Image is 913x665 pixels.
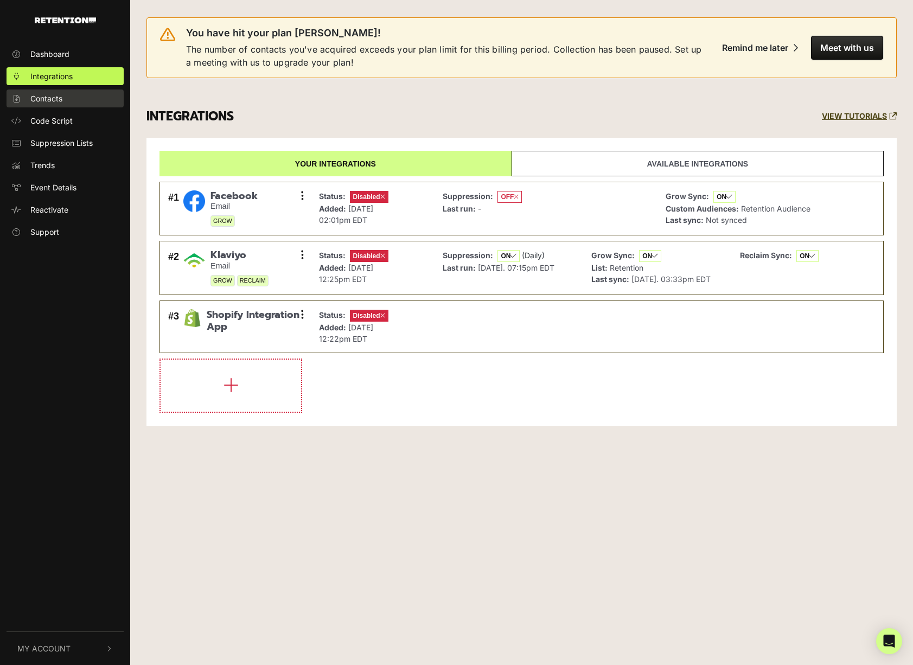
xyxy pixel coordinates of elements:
span: Disabled [350,310,388,322]
strong: Custom Audiences: [666,204,739,213]
strong: Added: [319,263,346,272]
span: Reactivate [30,204,68,215]
strong: Added: [319,323,346,332]
img: Facebook [183,190,205,212]
div: Remind me later [722,42,788,53]
span: [DATE]. 03:33pm EDT [631,274,711,284]
div: #3 [168,309,179,344]
div: #2 [168,250,179,286]
strong: Status: [319,251,346,260]
a: Support [7,223,124,241]
strong: Last run: [443,263,476,272]
a: Dashboard [7,45,124,63]
strong: Reclaim Sync: [740,251,792,260]
span: Integrations [30,71,73,82]
a: Trends [7,156,124,174]
span: Klaviyo [210,250,269,261]
span: [DATE] 02:01pm EDT [319,204,373,225]
a: Integrations [7,67,124,85]
strong: Suppression: [443,251,493,260]
span: Contacts [30,93,62,104]
button: Meet with us [811,36,883,60]
span: [DATE] 12:22pm EDT [319,323,373,343]
a: Contacts [7,89,124,107]
div: Open Intercom Messenger [876,628,902,654]
strong: Added: [319,204,346,213]
span: ON [796,250,819,262]
div: #1 [168,190,179,227]
span: Disabled [350,191,388,203]
a: Code Script [7,112,124,130]
span: GROW [210,215,235,227]
span: [DATE]. 07:15pm EDT [478,263,554,272]
span: Shopify Integration App [207,309,303,332]
a: Your integrations [159,151,512,176]
span: ON [639,250,661,262]
strong: Status: [319,191,346,201]
span: OFF [497,191,522,203]
span: Disabled [350,250,388,262]
strong: Last run: [443,204,476,213]
span: My Account [17,643,71,654]
strong: Grow Sync: [666,191,709,201]
small: Email [210,202,258,211]
span: - [478,204,481,213]
span: Support [30,226,59,238]
img: Klaviyo [183,250,205,271]
span: Suppression Lists [30,137,93,149]
span: GROW [210,275,235,286]
strong: Last sync: [591,274,629,284]
h3: INTEGRATIONS [146,109,234,124]
span: (Daily) [522,251,545,260]
strong: Grow Sync: [591,251,635,260]
strong: Last sync: [666,215,704,225]
span: ON [497,250,520,262]
span: RECLAIM [237,275,269,286]
span: Code Script [30,115,73,126]
span: Not synced [706,215,747,225]
span: You have hit your plan [PERSON_NAME]! [186,27,381,40]
a: VIEW TUTORIALS [822,112,897,121]
span: Trends [30,159,55,171]
span: Facebook [210,190,258,202]
span: Event Details [30,182,76,193]
strong: List: [591,263,608,272]
span: Retention [610,263,643,272]
small: Email [210,261,269,271]
span: The number of contacts you've acquired exceeds your plan limit for this billing period. Collectio... [186,43,709,69]
strong: Suppression: [443,191,493,201]
span: Dashboard [30,48,69,60]
a: Suppression Lists [7,134,124,152]
a: Reactivate [7,201,124,219]
strong: Status: [319,310,346,319]
span: Retention Audience [741,204,810,213]
button: My Account [7,632,124,665]
img: Shopify Integration App [183,309,201,327]
a: Available integrations [512,151,884,176]
img: Retention.com [35,17,96,23]
span: ON [713,191,736,203]
a: Event Details [7,178,124,196]
button: Remind me later [713,36,807,60]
